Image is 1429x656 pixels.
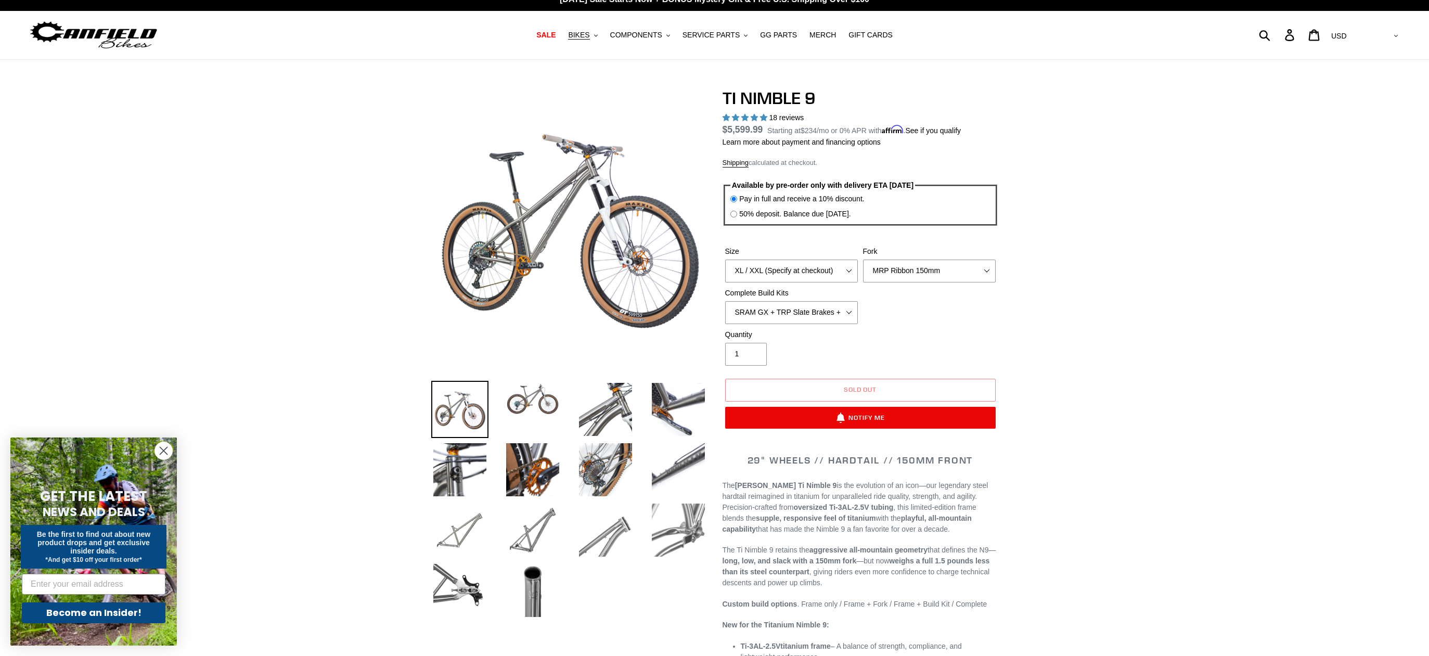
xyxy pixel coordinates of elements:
[801,126,817,135] span: $234
[504,501,561,559] img: Load image into Gallery viewer, TI NIMBLE 9
[536,31,556,40] span: SALE
[793,503,893,511] strong: oversized Ti-3AL-2.5V tubing
[843,28,898,42] a: GIFT CARDS
[650,441,707,498] img: Load image into Gallery viewer, TI NIMBLE 9
[760,31,797,40] span: GG PARTS
[723,621,829,629] strong: New for the Titanium Nimble 9:
[723,557,990,576] strong: weighs a full 1.5 pounds less than its steel counterpart
[905,126,961,135] a: See if you qualify - Learn more about Affirm Financing (opens in modal)
[431,441,488,498] img: Load image into Gallery viewer, TI NIMBLE 9
[431,562,488,619] img: Load image into Gallery viewer, TI NIMBLE 9
[45,556,141,563] span: *And get $10 off your first order*
[504,381,561,417] img: Load image into Gallery viewer, TI NIMBLE 9
[723,480,998,535] p: The is the evolution of an icon—our legendary steel hardtail reimagined in titanium for unparalle...
[1265,23,1291,46] input: Search
[748,454,973,466] span: 29" WHEELS // HARDTAIL // 150MM FRONT
[809,31,836,40] span: MERCH
[723,88,998,108] h1: TI NIMBLE 9
[37,530,151,555] span: Be the first to find out about new product drops and get exclusive insider deals.
[431,381,488,438] img: Load image into Gallery viewer, TI NIMBLE 9
[22,574,165,595] input: Enter your email address
[40,487,147,506] span: GET THE LATEST
[723,599,998,610] p: . Frame only / Frame + Fork / Frame + Build Kit / Complete
[725,246,858,257] label: Size
[730,180,915,191] legend: Available by pre-order only with delivery ETA [DATE]
[723,124,763,135] span: $5,599.99
[677,28,753,42] button: SERVICE PARTS
[804,28,841,42] a: MERCH
[767,123,961,136] p: Starting at /mo or 0% APR with .
[577,501,634,559] img: Load image into Gallery viewer, TI NIMBLE 9
[577,441,634,498] img: Load image into Gallery viewer, TI NIMBLE 9
[723,113,769,122] span: 4.89 stars
[610,31,662,40] span: COMPONENTS
[683,31,740,40] span: SERVICE PARTS
[29,19,159,52] img: Canfield Bikes
[739,194,864,204] label: Pay in full and receive a 10% discount.
[605,28,675,42] button: COMPONENTS
[431,501,488,559] img: Load image into Gallery viewer, TI NIMBLE 9
[723,158,998,168] div: calculated at checkout.
[809,546,928,554] strong: aggressive all-mountain geometry
[863,246,996,257] label: Fork
[723,600,797,608] strong: Custom build options
[577,381,634,438] img: Load image into Gallery viewer, TI NIMBLE 9
[741,642,781,650] span: Ti-3AL-2.5V
[725,329,858,340] label: Quantity
[848,31,893,40] span: GIFT CARDS
[769,113,804,122] span: 18 reviews
[725,379,996,402] button: Sold out
[531,28,561,42] a: SALE
[22,602,165,623] button: Become an Insider!
[155,442,173,460] button: Close dialog
[756,514,876,522] strong: supple, responsive feel of titanium
[725,407,996,429] button: Notify Me
[723,545,998,588] p: The Ti Nimble 9 retains the that defines the N9— —but now , giving riders even more confidence to...
[650,381,707,438] img: Load image into Gallery viewer, TI NIMBLE 9
[739,209,851,220] label: 50% deposit. Balance due [DATE].
[723,138,881,146] a: Learn more about payment and financing options
[735,481,837,490] strong: [PERSON_NAME] Ti Nimble 9
[650,501,707,559] img: Load image into Gallery viewer, TI NIMBLE 9
[755,28,802,42] a: GG PARTS
[725,288,858,299] label: Complete Build Kits
[741,642,831,650] strong: titanium frame
[43,504,145,520] span: NEWS AND DEALS
[563,28,602,42] button: BIKES
[844,385,877,393] span: Sold out
[504,562,561,619] img: Load image into Gallery viewer, TI NIMBLE 9
[568,31,589,40] span: BIKES
[504,441,561,498] img: Load image into Gallery viewer, TI NIMBLE 9
[882,125,904,134] span: Affirm
[723,557,857,565] strong: long, low, and slack with a 150mm fork
[723,159,749,168] a: Shipping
